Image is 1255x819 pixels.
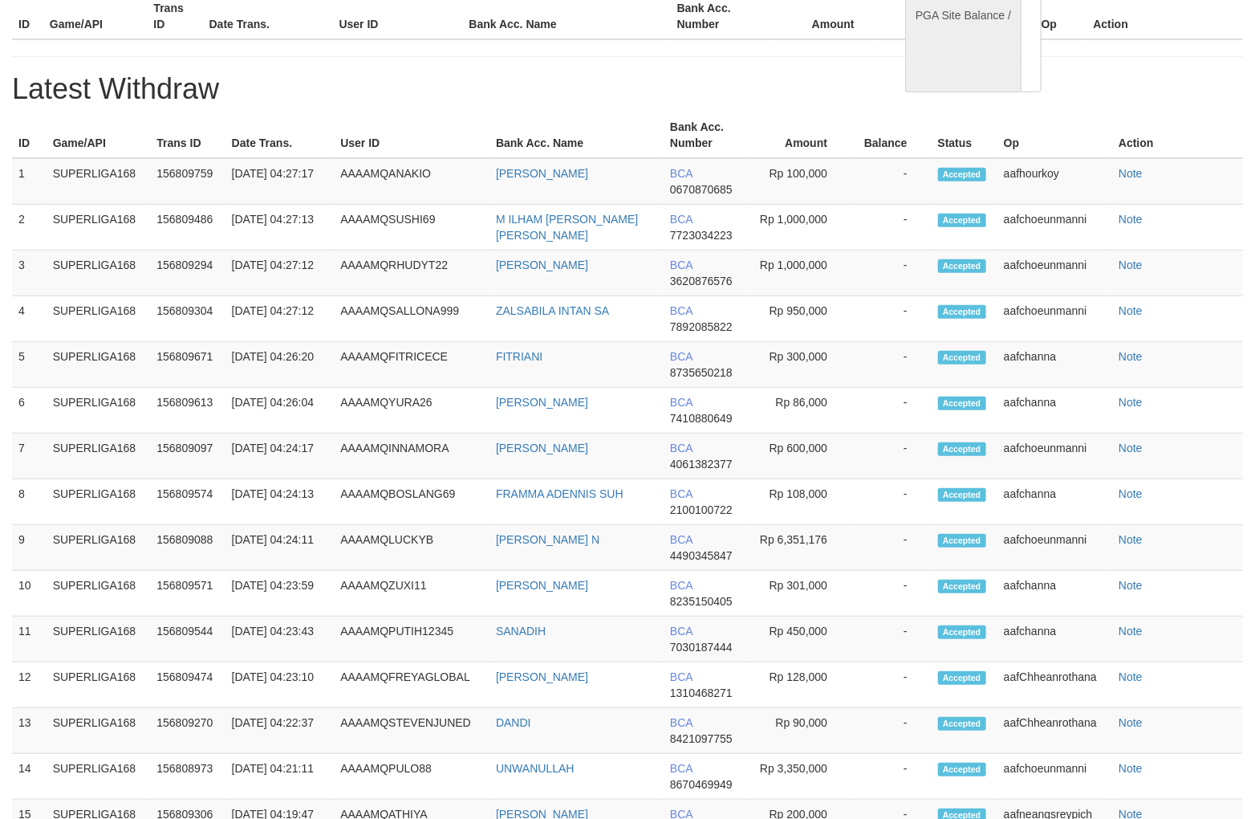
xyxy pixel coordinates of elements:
[12,251,47,296] td: 3
[938,214,986,227] span: Accepted
[150,251,225,296] td: 156809294
[997,112,1112,158] th: Op
[670,320,733,333] span: 7892085822
[12,296,47,342] td: 4
[751,662,852,708] td: Rp 128,000
[334,662,489,708] td: AAAAMQFREYAGLOBAL
[496,396,588,409] a: [PERSON_NAME]
[670,229,733,242] span: 7723034223
[47,158,151,205] td: SUPERLIGA168
[225,342,335,388] td: [DATE] 04:26:20
[670,778,733,791] span: 8670469949
[851,112,931,158] th: Balance
[851,662,931,708] td: -
[1119,716,1143,729] a: Note
[938,717,986,731] span: Accepted
[12,617,47,662] td: 11
[12,388,47,434] td: 6
[997,708,1112,754] td: aafChheanrothana
[670,183,733,196] span: 0670870685
[496,167,588,180] a: [PERSON_NAME]
[851,434,931,479] td: -
[225,158,335,205] td: [DATE] 04:27:17
[670,533,692,546] span: BCA
[150,158,225,205] td: 156809759
[496,304,609,317] a: ZALSABILA INTAN SA
[670,549,733,562] span: 4490345847
[47,571,151,617] td: SUPERLIGA168
[225,434,335,479] td: [DATE] 04:24:17
[751,708,852,754] td: Rp 90,000
[225,205,335,251] td: [DATE] 04:27:13
[225,479,335,525] td: [DATE] 04:24:13
[997,388,1112,434] td: aafchanna
[496,670,588,683] a: [PERSON_NAME]
[938,397,986,410] span: Accepted
[47,754,151,800] td: SUPERLIGA168
[664,112,750,158] th: Bank Acc. Number
[489,112,664,158] th: Bank Acc. Name
[670,412,733,425] span: 7410880649
[496,487,623,500] a: FRAMMA ADENNIS SUH
[496,716,531,729] a: DANDI
[47,251,151,296] td: SUPERLIGA168
[670,213,692,226] span: BCA
[12,112,47,158] th: ID
[938,625,986,639] span: Accepted
[334,754,489,800] td: AAAAMQPULO88
[47,112,151,158] th: Game/API
[225,251,335,296] td: [DATE] 04:27:12
[751,525,852,571] td: Rp 6,351,176
[47,205,151,251] td: SUPERLIGA168
[932,112,997,158] th: Status
[670,595,733,608] span: 8235150405
[496,213,638,242] a: M ILHAM [PERSON_NAME] [PERSON_NAME]
[334,296,489,342] td: AAAAMQSALLONA999
[1119,396,1143,409] a: Note
[334,525,489,571] td: AAAAMQLUCKYB
[670,442,692,454] span: BCA
[670,366,733,379] span: 8735650218
[47,525,151,571] td: SUPERLIGA168
[670,579,692,592] span: BCA
[938,763,986,776] span: Accepted
[751,617,852,662] td: Rp 450,000
[851,296,931,342] td: -
[751,342,852,388] td: Rp 300,000
[997,296,1112,342] td: aafchoeunmanni
[47,296,151,342] td: SUPERLIGA168
[851,571,931,617] td: -
[938,305,986,319] span: Accepted
[751,571,852,617] td: Rp 301,000
[670,625,692,638] span: BCA
[851,754,931,800] td: -
[938,442,986,456] span: Accepted
[670,396,692,409] span: BCA
[1119,167,1143,180] a: Note
[938,168,986,181] span: Accepted
[670,687,733,699] span: 1310468271
[150,708,225,754] td: 156809270
[751,388,852,434] td: Rp 86,000
[851,342,931,388] td: -
[225,662,335,708] td: [DATE] 04:23:10
[751,112,852,158] th: Amount
[150,479,225,525] td: 156809574
[150,112,225,158] th: Trans ID
[851,708,931,754] td: -
[997,754,1112,800] td: aafchoeunmanni
[1119,579,1143,592] a: Note
[47,342,151,388] td: SUPERLIGA168
[938,351,986,365] span: Accepted
[225,617,335,662] td: [DATE] 04:23:43
[225,708,335,754] td: [DATE] 04:22:37
[670,503,733,516] span: 2100100722
[334,158,489,205] td: AAAAMQANAKIO
[12,708,47,754] td: 13
[997,662,1112,708] td: aafChheanrothana
[334,342,489,388] td: AAAAMQFITRICECE
[334,571,489,617] td: AAAAMQZUXI11
[12,73,1243,105] h1: Latest Withdraw
[150,571,225,617] td: 156809571
[150,525,225,571] td: 156809088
